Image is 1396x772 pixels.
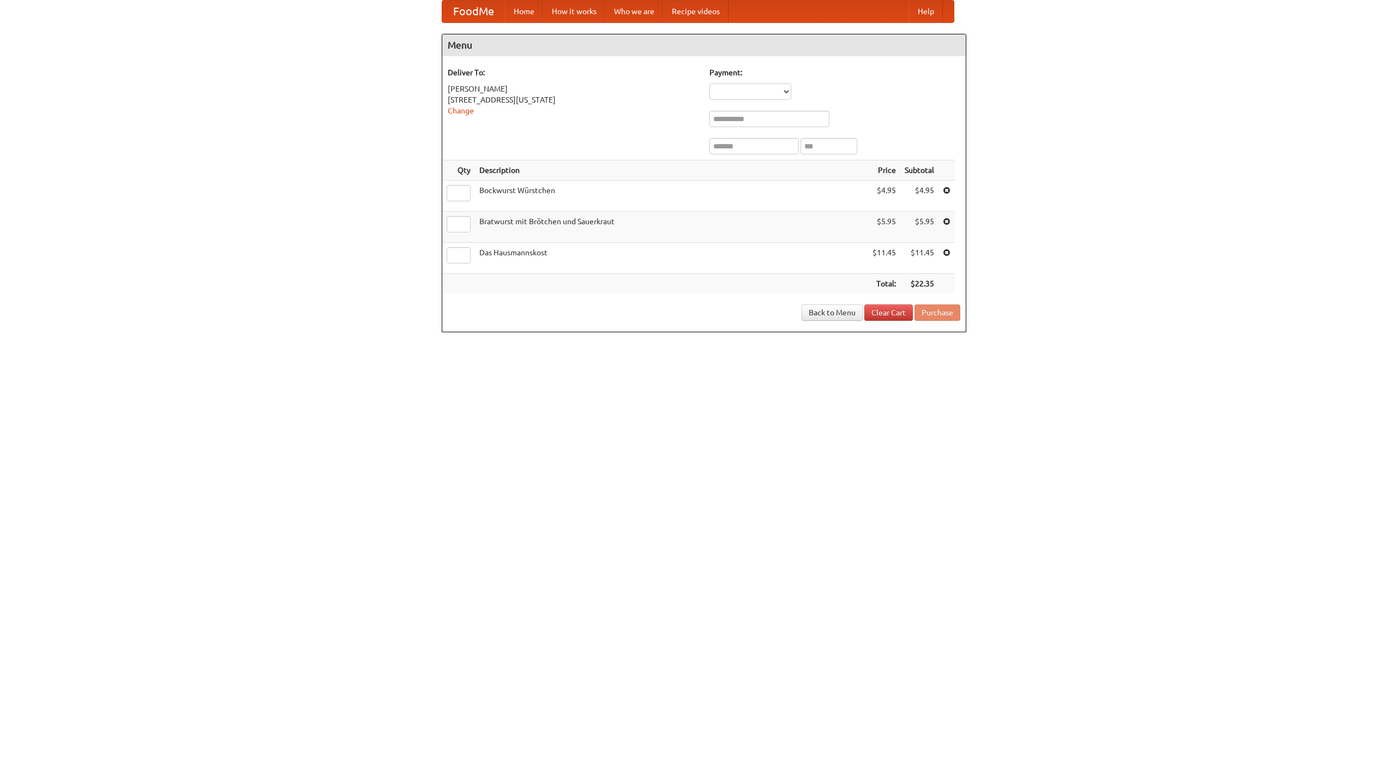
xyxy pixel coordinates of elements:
[900,274,938,294] th: $22.35
[900,212,938,243] td: $5.95
[505,1,543,22] a: Home
[914,304,960,321] button: Purchase
[448,67,699,78] h5: Deliver To:
[605,1,663,22] a: Who we are
[475,212,868,243] td: Bratwurst mit Brötchen und Sauerkraut
[900,160,938,181] th: Subtotal
[864,304,913,321] a: Clear Cart
[663,1,729,22] a: Recipe videos
[442,34,966,56] h4: Menu
[475,243,868,274] td: Das Hausmannskost
[543,1,605,22] a: How it works
[442,160,475,181] th: Qty
[868,274,900,294] th: Total:
[909,1,943,22] a: Help
[868,181,900,212] td: $4.95
[868,212,900,243] td: $5.95
[448,106,474,115] a: Change
[448,94,699,105] div: [STREET_ADDRESS][US_STATE]
[868,160,900,181] th: Price
[475,160,868,181] th: Description
[442,1,505,22] a: FoodMe
[448,83,699,94] div: [PERSON_NAME]
[802,304,863,321] a: Back to Menu
[900,181,938,212] td: $4.95
[709,67,960,78] h5: Payment:
[475,181,868,212] td: Bockwurst Würstchen
[868,243,900,274] td: $11.45
[900,243,938,274] td: $11.45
